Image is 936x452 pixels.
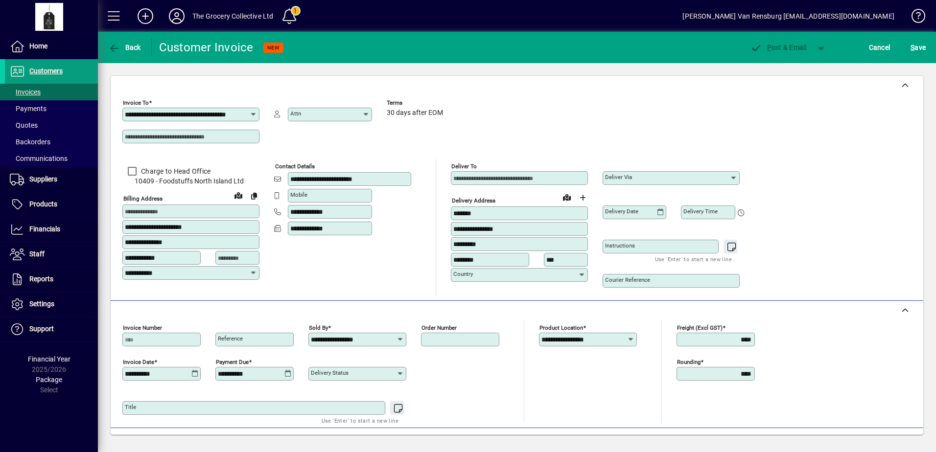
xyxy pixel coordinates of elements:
[311,369,349,376] mat-label: Delivery status
[267,45,280,51] span: NEW
[587,434,637,450] span: Product History
[29,42,47,50] span: Home
[5,84,98,100] a: Invoices
[904,2,924,34] a: Knowledge Base
[218,335,243,342] mat-label: Reference
[29,225,60,233] span: Financials
[10,138,50,146] span: Backorders
[10,105,47,113] span: Payments
[5,317,98,341] a: Support
[857,434,896,450] span: Product
[29,275,53,283] span: Reports
[453,271,473,277] mat-label: Country
[28,355,70,363] span: Financial Year
[108,44,141,51] span: Back
[216,359,249,365] mat-label: Payment due
[677,324,723,331] mat-label: Freight (excl GST)
[387,109,443,117] span: 30 days after EOM
[123,359,154,365] mat-label: Invoice date
[605,208,638,215] mat-label: Delivery date
[290,110,301,117] mat-label: Attn
[10,88,41,96] span: Invoices
[539,324,583,331] mat-label: Product location
[123,324,162,331] mat-label: Invoice number
[10,155,68,162] span: Communications
[231,187,246,203] a: View on map
[125,404,136,410] mat-label: Title
[5,292,98,316] a: Settings
[451,163,477,170] mat-label: Deliver To
[29,250,45,258] span: Staff
[29,175,57,183] span: Suppliers
[682,8,894,24] div: [PERSON_NAME] Van Rensburg [EMAIL_ADDRESS][DOMAIN_NAME]
[911,40,926,55] span: ave
[246,188,262,203] button: Copy to Delivery address
[5,150,98,167] a: Communications
[5,192,98,217] a: Products
[29,300,54,308] span: Settings
[5,134,98,150] a: Backorders
[683,208,718,215] mat-label: Delivery time
[29,67,63,75] span: Customers
[655,253,732,265] mat-hint: Use 'Enter' to start a new line
[583,433,641,451] button: Product History
[421,324,457,331] mat-label: Order number
[29,325,54,333] span: Support
[122,176,259,186] span: 10409 - Foodstuffs North Island Ltd
[10,121,38,129] span: Quotes
[387,100,445,106] span: Terms
[29,200,57,208] span: Products
[36,376,62,384] span: Package
[161,7,192,25] button: Profile
[106,39,143,56] button: Back
[5,242,98,267] a: Staff
[130,7,161,25] button: Add
[5,100,98,117] a: Payments
[5,267,98,292] a: Reports
[192,8,274,24] div: The Grocery Collective Ltd
[767,44,772,51] span: P
[750,44,807,51] span: ost & Email
[575,190,590,205] button: Choose address
[98,39,152,56] app-page-header-button: Back
[5,34,98,59] a: Home
[745,39,812,56] button: Post & Email
[139,166,211,176] label: Charge to Head Office
[159,40,254,55] div: Customer Invoice
[290,191,307,198] mat-label: Mobile
[309,324,328,331] mat-label: Sold by
[677,359,701,365] mat-label: Rounding
[559,189,575,205] a: View on map
[5,217,98,242] a: Financials
[605,242,635,249] mat-label: Instructions
[605,276,650,283] mat-label: Courier Reference
[869,40,890,55] span: Cancel
[605,174,632,181] mat-label: Deliver via
[852,433,901,451] button: Product
[5,167,98,192] a: Suppliers
[123,99,149,106] mat-label: Invoice To
[866,39,893,56] button: Cancel
[908,39,928,56] button: Save
[5,117,98,134] a: Quotes
[322,415,398,426] mat-hint: Use 'Enter' to start a new line
[911,44,914,51] span: S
